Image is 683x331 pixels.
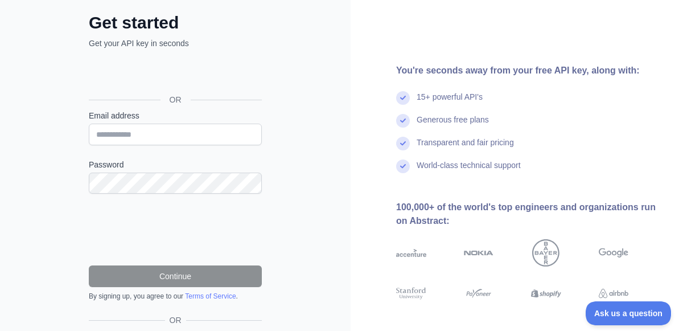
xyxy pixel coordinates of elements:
iframe: Toggle Customer Support [586,301,672,325]
button: Continue [89,265,262,287]
iframe: reCAPTCHA [89,207,262,252]
h2: Get started [89,13,262,33]
label: Password [89,159,262,170]
div: You're seconds away from your free API key, along with: [396,64,665,77]
img: accenture [396,239,426,267]
img: stanford university [396,286,426,301]
img: payoneer [464,286,494,301]
span: OR [165,314,186,326]
div: By signing up, you agree to our . [89,292,262,301]
a: Terms of Service [185,292,236,300]
img: bayer [532,239,559,267]
div: Generous free plans [417,114,489,137]
img: shopify [531,286,561,301]
img: check mark [396,137,410,150]
img: google [599,239,629,267]
img: check mark [396,114,410,128]
iframe: Sign in with Google Button [83,62,265,87]
img: check mark [396,160,410,173]
p: Get your API key in seconds [89,38,262,49]
span: OR [161,94,191,105]
label: Email address [89,110,262,121]
img: nokia [464,239,494,267]
img: airbnb [599,286,629,301]
div: World-class technical support [417,160,521,182]
img: check mark [396,91,410,105]
div: 100,000+ of the world's top engineers and organizations run on Abstract: [396,201,665,228]
div: 15+ powerful API's [417,91,483,114]
div: Transparent and fair pricing [417,137,514,160]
